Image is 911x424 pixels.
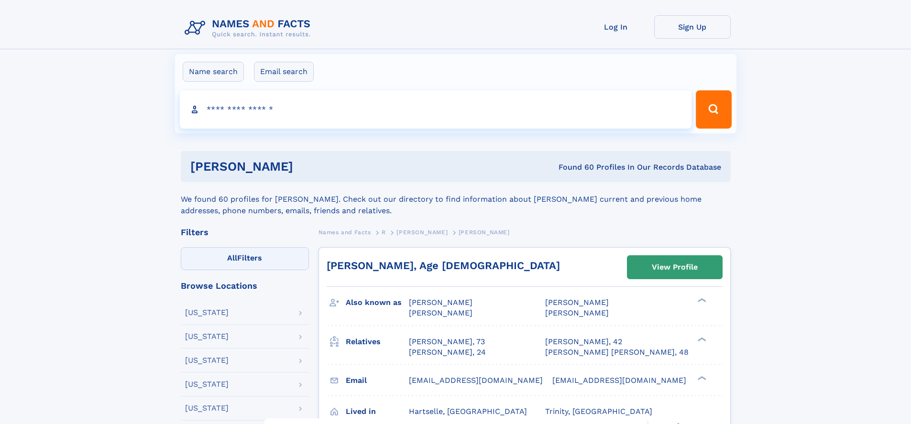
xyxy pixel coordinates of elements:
input: search input [180,90,692,129]
div: ❯ [695,336,707,342]
div: We found 60 profiles for [PERSON_NAME]. Check out our directory to find information about [PERSON... [181,182,731,217]
span: [PERSON_NAME] [409,298,472,307]
span: Trinity, [GEOGRAPHIC_DATA] [545,407,652,416]
span: [EMAIL_ADDRESS][DOMAIN_NAME] [552,376,686,385]
a: View Profile [627,256,722,279]
div: ❯ [695,297,707,304]
label: Email search [254,62,314,82]
div: [US_STATE] [185,357,229,364]
span: [PERSON_NAME] [396,229,448,236]
button: Search Button [696,90,731,129]
a: Names and Facts [318,226,371,238]
h3: Lived in [346,403,409,420]
div: [US_STATE] [185,333,229,340]
div: Browse Locations [181,282,309,290]
span: All [227,253,237,262]
span: [PERSON_NAME] [545,308,609,317]
div: Filters [181,228,309,237]
span: [PERSON_NAME] [545,298,609,307]
a: [PERSON_NAME], Age [DEMOGRAPHIC_DATA] [327,260,560,272]
div: ❯ [695,375,707,381]
h3: Email [346,372,409,389]
span: Hartselle, [GEOGRAPHIC_DATA] [409,407,527,416]
img: Logo Names and Facts [181,15,318,41]
a: [PERSON_NAME], 73 [409,337,485,347]
a: [PERSON_NAME] [396,226,448,238]
label: Name search [183,62,244,82]
a: [PERSON_NAME], 42 [545,337,622,347]
h3: Also known as [346,294,409,311]
div: [US_STATE] [185,381,229,388]
h1: [PERSON_NAME] [190,161,426,173]
div: View Profile [652,256,698,278]
span: [PERSON_NAME] [459,229,510,236]
a: [PERSON_NAME] [PERSON_NAME], 48 [545,347,689,358]
div: [US_STATE] [185,404,229,412]
div: [US_STATE] [185,309,229,316]
a: Sign Up [654,15,731,39]
div: Found 60 Profiles In Our Records Database [426,162,721,173]
span: R [382,229,386,236]
h3: Relatives [346,334,409,350]
a: Log In [578,15,654,39]
a: R [382,226,386,238]
span: [PERSON_NAME] [409,308,472,317]
label: Filters [181,247,309,270]
a: [PERSON_NAME], 24 [409,347,486,358]
span: [EMAIL_ADDRESS][DOMAIN_NAME] [409,376,543,385]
